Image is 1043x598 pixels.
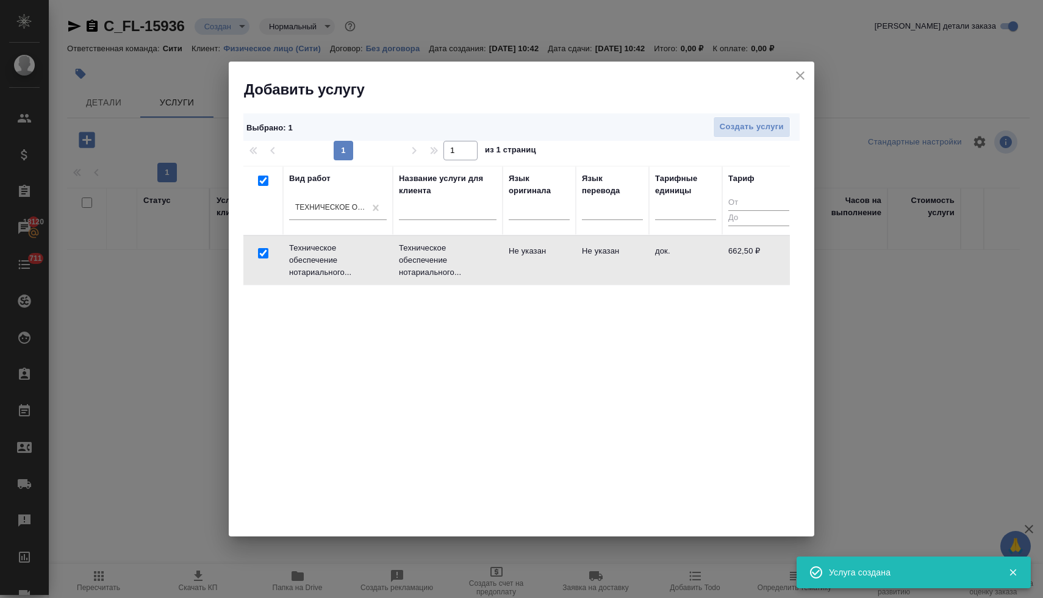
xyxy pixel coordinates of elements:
input: От [728,196,789,211]
div: Тариф [728,173,754,185]
p: Техническое обеспечение нотариального... [399,242,496,279]
input: До [728,210,789,226]
p: Техническое обеспечение нотариального... [289,242,387,279]
button: Закрыть [1000,567,1025,578]
span: из 1 страниц [485,143,536,160]
td: Не указан [503,239,576,282]
span: Выбрано : 1 [246,123,293,132]
div: Тарифные единицы [655,173,716,197]
button: Создать услуги [713,116,790,138]
div: Язык оригинала [509,173,570,197]
td: док. [649,239,722,282]
div: Техническое обеспечение нотариального свидетельствования подлинности подписи переводчика [295,203,366,213]
h2: Добавить услугу [244,80,814,99]
div: Услуга создана [829,566,990,578]
div: Название услуги для клиента [399,173,496,197]
div: Язык перевода [582,173,643,197]
div: Вид работ [289,173,331,185]
button: close [791,66,809,85]
td: 662,50 ₽ [722,239,795,282]
td: Не указан [576,239,649,282]
span: Создать услуги [720,120,784,134]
